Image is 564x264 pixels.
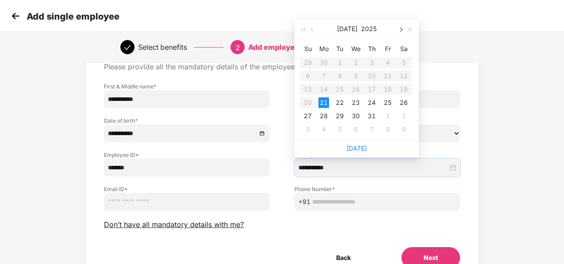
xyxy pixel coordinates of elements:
button: [DATE] [337,20,357,38]
td: 2025-07-28 [316,109,332,123]
label: First & Middle name [104,83,270,90]
div: 21 [318,97,329,108]
p: Add single employee [27,11,119,22]
td: 2025-08-05 [332,123,348,136]
div: 31 [366,111,377,121]
div: Select benefits [138,40,187,54]
div: 4 [318,124,329,135]
div: 6 [350,124,361,135]
div: 1 [382,111,393,121]
div: 24 [366,97,377,108]
td: 2025-07-22 [332,96,348,109]
label: Date of birth [104,117,270,124]
div: Add employee details [248,40,325,54]
td: 2025-08-08 [380,123,396,136]
td: 2025-07-21 [316,96,332,109]
div: 25 [382,97,393,108]
div: 8 [382,124,393,135]
img: svg+xml;base64,PHN2ZyB4bWxucz0iaHR0cDovL3d3dy53My5vcmcvMjAwMC9zdmciIHdpZHRoPSIzMCIgaGVpZ2h0PSIzMC... [9,9,22,23]
span: Don’t have all mandatory details with me? [104,220,244,229]
th: Mo [316,42,332,56]
th: We [348,42,364,56]
td: 2025-07-29 [332,109,348,123]
p: Please provide all the mandatory details of the employee [104,62,460,72]
td: 2025-07-24 [364,96,380,109]
td: 2025-07-31 [364,109,380,123]
td: 2025-07-23 [348,96,364,109]
td: 2025-08-01 [380,109,396,123]
div: 28 [318,111,329,121]
th: Sa [396,42,412,56]
td: 2025-08-09 [396,123,412,136]
label: Email ID [104,185,270,193]
a: [DATE] [346,144,367,152]
div: 29 [334,111,345,121]
td: 2025-08-07 [364,123,380,136]
button: 2025 [361,20,377,38]
div: 2 [398,111,409,121]
div: 27 [302,111,313,121]
div: 3 [302,124,313,135]
td: 2025-07-30 [348,109,364,123]
div: 5 [334,124,345,135]
td: 2025-08-06 [348,123,364,136]
th: Th [364,42,380,56]
td: 2025-08-04 [316,123,332,136]
div: 23 [350,97,361,108]
td: 2025-08-03 [300,123,316,136]
td: 2025-07-27 [300,109,316,123]
td: 2025-07-25 [380,96,396,109]
div: 26 [398,97,409,108]
label: Phone Number [294,185,460,193]
span: 2 [235,43,240,52]
td: 2025-07-26 [396,96,412,109]
th: Fr [380,42,396,56]
div: 7 [366,124,377,135]
div: 30 [350,111,361,121]
th: Tu [332,42,348,56]
span: +91 [298,197,310,207]
span: check [124,44,131,51]
div: 22 [334,97,345,108]
td: 2025-08-02 [396,109,412,123]
label: Employee ID [104,151,270,159]
div: 9 [398,124,409,135]
th: Su [300,42,316,56]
